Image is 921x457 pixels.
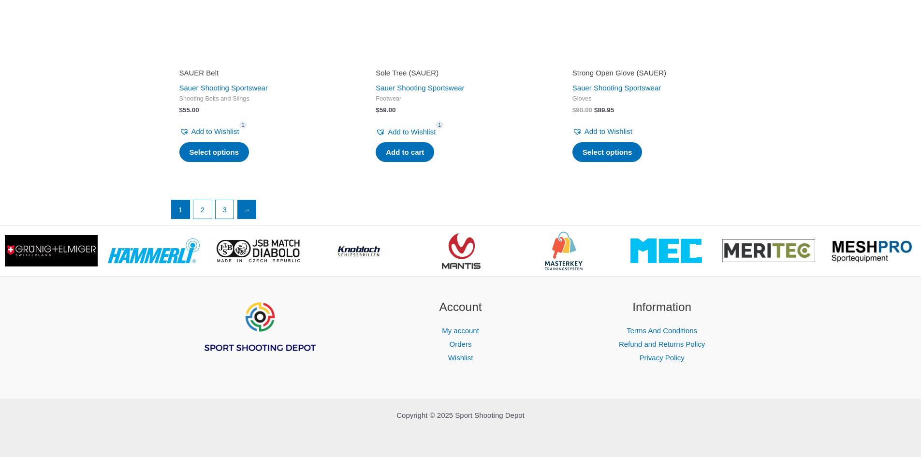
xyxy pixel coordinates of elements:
[179,84,268,92] a: Sauer Shooting Sportswear
[179,125,239,138] a: Add to Wishlist
[619,340,705,348] a: Refund and Returns Policy
[639,354,684,362] a: Privacy Policy
[179,142,249,162] a: Select options for “SAUER Belt”
[172,200,190,219] span: Page 1
[572,84,661,92] a: Sauer Shooting Sportswear
[376,68,545,78] h2: Sole Tree (SAUER)
[572,106,576,114] span: $
[450,340,472,348] a: Orders
[573,298,751,365] aside: Footer Widget 3
[179,55,349,66] iframe: Customer reviews powered by Trustpilot
[448,354,473,362] a: Wishlist
[376,84,464,92] a: Sauer Shooting Sportswear
[179,68,349,78] h2: SAUER Belt
[572,55,742,66] iframe: Customer reviews powered by Trustpilot
[572,68,742,78] h2: Strong Open Glove (SAUER)
[376,68,545,81] a: Sole Tree (SAUER)
[376,125,436,139] a: Add to Wishlist
[376,106,395,114] bdi: 59.00
[388,128,436,136] span: Add to Wishlist
[442,326,479,335] a: My account
[179,106,183,114] span: $
[572,106,592,114] bdi: 90.00
[179,106,199,114] bdi: 55.00
[216,200,234,219] a: Page 3
[594,106,598,114] span: $
[572,142,643,162] a: Select options for “Strong Open Glove (SAUER)”
[171,409,751,422] p: Copyright © 2025 Sport Shooting Depot
[627,326,697,335] a: Terms And Conditions
[171,200,751,224] nav: Product Pagination
[193,200,212,219] a: Page 2
[372,324,549,365] nav: Account
[572,68,742,81] a: Strong Open Glove (SAUER)
[573,324,751,365] nav: Information
[171,298,348,377] aside: Footer Widget 1
[585,127,632,135] span: Add to Wishlist
[572,125,632,138] a: Add to Wishlist
[594,106,614,114] bdi: 89.95
[372,298,549,316] h2: Account
[191,127,239,135] span: Add to Wishlist
[376,55,545,66] iframe: Customer reviews powered by Trustpilot
[376,106,380,114] span: $
[376,95,545,103] span: Footwear
[372,298,549,365] aside: Footer Widget 2
[179,95,349,103] span: Shooting Belts and Slings
[572,95,742,103] span: Gloves
[436,121,443,129] span: 1
[376,142,434,162] a: Add to cart: “Sole Tree (SAUER)”
[238,200,256,219] a: →
[239,121,247,129] span: 1
[179,68,349,81] a: SAUER Belt
[573,298,751,316] h2: Information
